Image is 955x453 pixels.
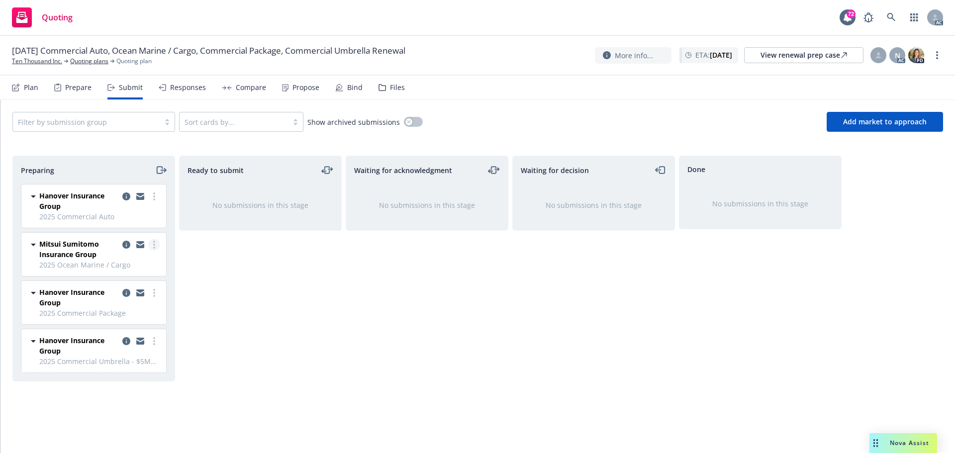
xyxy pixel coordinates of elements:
[8,3,77,31] a: Quoting
[761,48,847,63] div: View renewal prep case
[236,84,266,91] div: Compare
[39,335,118,356] span: Hanover Insurance Group
[119,84,143,91] div: Submit
[687,164,705,175] span: Done
[710,50,732,60] strong: [DATE]
[827,112,943,132] button: Add market to approach
[488,164,500,176] a: moveLeftRight
[354,165,452,176] span: Waiting for acknowledgment
[695,198,825,209] div: No submissions in this stage
[529,200,659,210] div: No submissions in this stage
[847,9,856,18] div: 72
[521,165,589,176] span: Waiting for decision
[859,7,878,27] a: Report a Bug
[120,239,132,251] a: copy logging email
[655,164,667,176] a: moveLeft
[362,200,492,210] div: No submissions in this stage
[134,287,146,299] a: copy logging email
[843,117,927,126] span: Add market to approach
[12,57,62,66] a: Ten Thousand Inc.
[120,335,132,347] a: copy logging email
[195,200,325,210] div: No submissions in this stage
[39,356,160,366] span: 2025 Commercial Umbrella - $5M UMB
[188,165,244,176] span: Ready to submit
[292,84,319,91] div: Propose
[908,47,924,63] img: photo
[120,190,132,202] a: copy logging email
[307,117,400,127] span: Show archived submissions
[42,13,73,21] span: Quoting
[148,335,160,347] a: more
[148,287,160,299] a: more
[148,190,160,202] a: more
[21,165,54,176] span: Preparing
[120,287,132,299] a: copy logging email
[595,47,671,64] button: More info...
[869,433,882,453] div: Drag to move
[134,190,146,202] a: copy logging email
[39,211,160,222] span: 2025 Commercial Auto
[904,7,924,27] a: Switch app
[881,7,901,27] a: Search
[65,84,92,91] div: Prepare
[24,84,38,91] div: Plan
[390,84,405,91] div: Files
[39,308,160,318] span: 2025 Commercial Package
[695,50,732,60] span: ETA :
[931,49,943,61] a: more
[895,50,900,61] span: N
[321,164,333,176] a: moveLeftRight
[39,190,118,211] span: Hanover Insurance Group
[155,164,167,176] a: moveRight
[12,45,405,57] span: [DATE] Commercial Auto, Ocean Marine / Cargo, Commercial Package, Commercial Umbrella Renewal
[134,239,146,251] a: copy logging email
[70,57,108,66] a: Quoting plans
[615,50,653,61] span: More info...
[347,84,363,91] div: Bind
[148,239,160,251] a: more
[744,47,863,63] a: View renewal prep case
[39,260,160,270] span: 2025 Ocean Marine / Cargo
[39,239,118,260] span: Mitsui Sumitomo Insurance Group
[869,433,937,453] button: Nova Assist
[890,439,929,447] span: Nova Assist
[39,287,118,308] span: Hanover Insurance Group
[170,84,206,91] div: Responses
[116,57,152,66] span: Quoting plan
[134,335,146,347] a: copy logging email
